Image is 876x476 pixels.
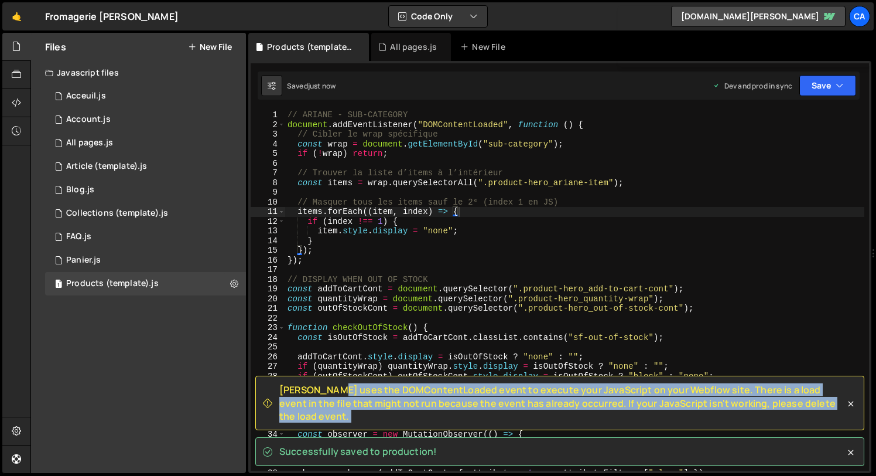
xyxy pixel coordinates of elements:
[251,207,285,217] div: 11
[45,155,246,178] div: 15942/43698.js
[251,323,285,333] div: 23
[251,217,285,227] div: 12
[45,272,246,295] div: 15942/42794.js
[251,275,285,285] div: 18
[389,6,487,27] button: Code Only
[31,61,246,84] div: Javascript files
[251,120,285,130] div: 2
[390,41,437,53] div: All pages.js
[251,168,285,178] div: 7
[251,188,285,198] div: 9
[251,352,285,362] div: 26
[251,130,285,140] div: 3
[45,178,246,202] div: 15942/43692.js
[251,391,285,401] div: 30
[66,185,94,195] div: Blog.js
[251,372,285,382] div: 28
[251,420,285,430] div: 33
[251,140,285,149] div: 4
[287,81,336,91] div: Saved
[799,75,856,96] button: Save
[267,41,355,53] div: Products (template).js
[251,294,285,304] div: 20
[45,9,179,23] div: Fromagerie [PERSON_NAME]
[251,314,285,324] div: 22
[251,333,285,343] div: 24
[251,159,285,169] div: 6
[251,149,285,159] div: 5
[251,284,285,294] div: 19
[251,110,285,120] div: 1
[66,278,159,289] div: Products (template).js
[251,458,285,468] div: 37
[251,256,285,266] div: 16
[66,255,101,266] div: Panier.js
[251,410,285,420] div: 32
[45,131,246,155] div: 15942/42597.js
[251,265,285,275] div: 17
[251,304,285,314] div: 21
[251,400,285,410] div: 31
[713,81,792,91] div: Dev and prod in sync
[45,225,246,249] div: 15942/45240.js
[251,430,285,440] div: 34
[66,114,111,125] div: Account.js
[251,362,285,372] div: 27
[45,202,246,225] div: 15942/43215.js
[251,198,285,208] div: 10
[66,232,91,242] div: FAQ.js
[251,226,285,236] div: 13
[66,91,106,101] div: Acceuil.js
[251,381,285,391] div: 29
[251,246,285,256] div: 15
[2,2,31,30] a: 🤙
[251,439,285,449] div: 35
[188,42,232,52] button: New File
[66,138,113,148] div: All pages.js
[251,449,285,459] div: 36
[45,108,246,131] div: 15942/43077.js
[279,445,437,458] span: Successfully saved to production!
[45,84,246,108] div: 15942/42598.js
[66,161,147,172] div: Article (template).js
[279,383,845,423] span: [PERSON_NAME] uses the DOMContentLoaded event to execute your JavaScript on your Webflow site. Th...
[251,236,285,246] div: 14
[251,342,285,352] div: 25
[45,249,246,272] div: 15942/43053.js
[55,280,62,290] span: 1
[460,41,509,53] div: New File
[251,178,285,188] div: 8
[66,208,168,219] div: Collections (template).js
[45,40,66,53] h2: Files
[308,81,336,91] div: just now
